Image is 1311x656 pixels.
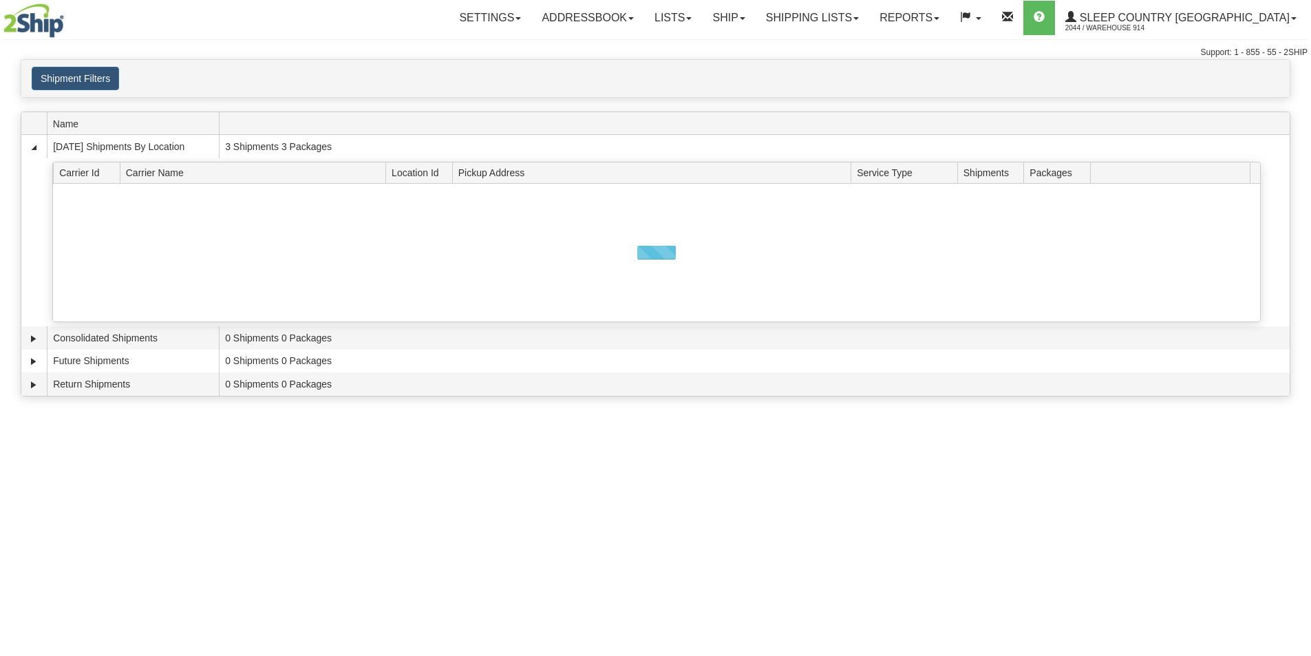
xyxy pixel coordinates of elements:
span: 2044 / Warehouse 914 [1065,21,1169,35]
span: Name [53,113,219,134]
a: Expand [27,378,41,392]
a: Expand [27,355,41,368]
img: logo2044.jpg [3,3,64,38]
a: Lists [644,1,702,35]
span: Service Type [857,162,957,183]
div: Support: 1 - 855 - 55 - 2SHIP [3,47,1308,59]
span: Packages [1030,162,1090,183]
span: Shipments [963,162,1024,183]
iframe: chat widget [1279,257,1310,398]
span: Pickup Address [458,162,851,183]
a: Settings [449,1,531,35]
a: Addressbook [531,1,644,35]
a: Shipping lists [756,1,869,35]
a: Reports [869,1,950,35]
td: Return Shipments [47,372,219,396]
span: Carrier Id [59,162,120,183]
a: Collapse [27,140,41,154]
td: [DATE] Shipments By Location [47,135,219,158]
td: 0 Shipments 0 Packages [219,326,1290,350]
td: 0 Shipments 0 Packages [219,350,1290,373]
a: Expand [27,332,41,346]
td: Consolidated Shipments [47,326,219,350]
a: Ship [702,1,755,35]
a: Sleep Country [GEOGRAPHIC_DATA] 2044 / Warehouse 914 [1055,1,1307,35]
span: Sleep Country [GEOGRAPHIC_DATA] [1076,12,1290,23]
button: Shipment Filters [32,67,119,90]
td: 0 Shipments 0 Packages [219,372,1290,396]
td: 3 Shipments 3 Packages [219,135,1290,158]
td: Future Shipments [47,350,219,373]
span: Carrier Name [126,162,386,183]
span: Location Id [392,162,452,183]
